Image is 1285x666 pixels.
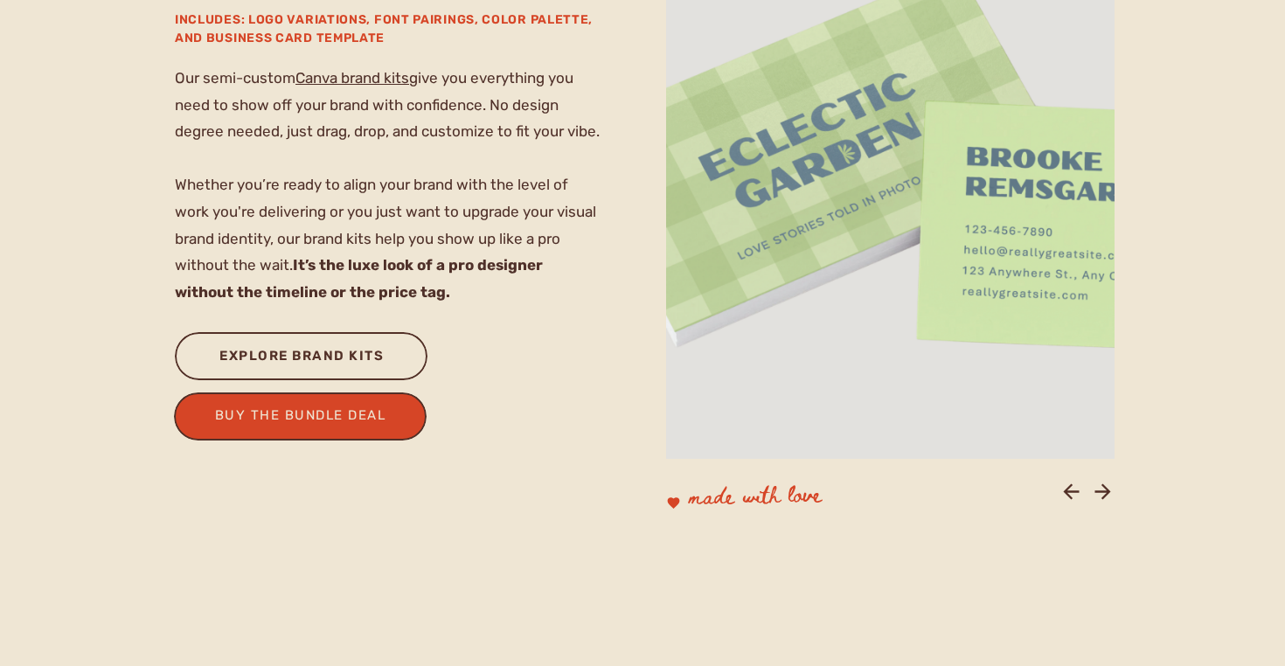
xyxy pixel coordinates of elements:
[202,404,399,433] a: buy the bundle deal
[175,10,603,58] a: includes: Logo variations, font pairings, color palette, and business card template
[175,65,603,309] p: Our semi-custom give you everything you need to show off your brand with confidence. No design de...
[207,344,396,373] a: explore brand kits
[689,480,938,520] p: made with love
[175,256,543,301] b: It’s the luxe look of a pro designer without the timeline or the price tag.
[295,69,409,87] a: Canva brand kits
